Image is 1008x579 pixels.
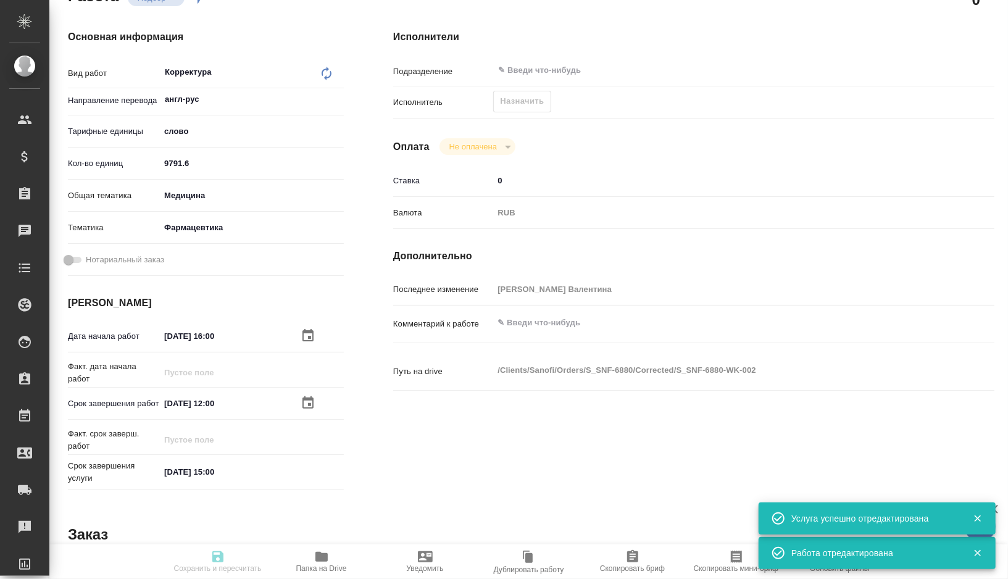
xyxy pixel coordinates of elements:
[68,525,108,544] h2: Заказ
[393,140,430,154] h4: Оплата
[68,296,344,310] h4: [PERSON_NAME]
[68,460,160,485] p: Срок завершения услуги
[407,564,444,573] span: Уведомить
[393,365,493,378] p: Путь на drive
[160,185,344,206] div: Медицина
[439,138,515,155] div: Подбор
[791,547,954,559] div: Работа отредактирована
[938,69,940,72] button: Open
[68,157,160,170] p: Кол-во единиц
[494,565,564,574] span: Дублировать работу
[493,280,944,298] input: Пустое поле
[965,548,990,559] button: Закрыть
[373,544,477,579] button: Уведомить
[600,564,665,573] span: Скопировать бриф
[160,431,268,449] input: Пустое поле
[493,172,944,190] input: ✎ Введи что-нибудь
[393,207,493,219] p: Валюта
[68,30,344,44] h4: Основная информация
[337,98,339,101] button: Open
[270,544,373,579] button: Папка на Drive
[694,564,778,573] span: Скопировать мини-бриф
[160,463,268,481] input: ✎ Введи что-нибудь
[393,283,493,296] p: Последнее изменение
[68,125,160,138] p: Тарифные единицы
[493,360,944,381] textarea: /Clients/Sanofi/Orders/S_SNF-6880/Corrected/S_SNF-6880-WK-002
[166,544,270,579] button: Сохранить и пересчитать
[160,394,268,412] input: ✎ Введи что-нибудь
[160,217,344,238] div: Фармацевтика
[68,360,160,385] p: Факт. дата начала работ
[965,513,990,524] button: Закрыть
[68,67,160,80] p: Вид работ
[791,512,954,525] div: Услуга успешно отредактирована
[68,94,160,107] p: Направление перевода
[68,428,160,452] p: Факт. срок заверш. работ
[68,398,160,410] p: Срок завершения работ
[160,121,344,142] div: слово
[174,564,262,573] span: Сохранить и пересчитать
[393,30,994,44] h4: Исполнители
[581,544,685,579] button: Скопировать бриф
[497,63,899,78] input: ✎ Введи что-нибудь
[68,222,160,234] p: Тематика
[393,318,493,330] p: Комментарий к работе
[493,202,944,223] div: RUB
[393,175,493,187] p: Ставка
[160,364,268,381] input: Пустое поле
[68,330,160,343] p: Дата начала работ
[86,254,164,266] span: Нотариальный заказ
[68,190,160,202] p: Общая тематика
[393,65,493,78] p: Подразделение
[685,544,788,579] button: Скопировать мини-бриф
[296,564,347,573] span: Папка на Drive
[160,327,268,345] input: ✎ Введи что-нибудь
[160,154,344,172] input: ✎ Введи что-нибудь
[393,249,994,264] h4: Дополнительно
[477,544,581,579] button: Дублировать работу
[446,141,501,152] button: Не оплачена
[393,96,493,109] p: Исполнитель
